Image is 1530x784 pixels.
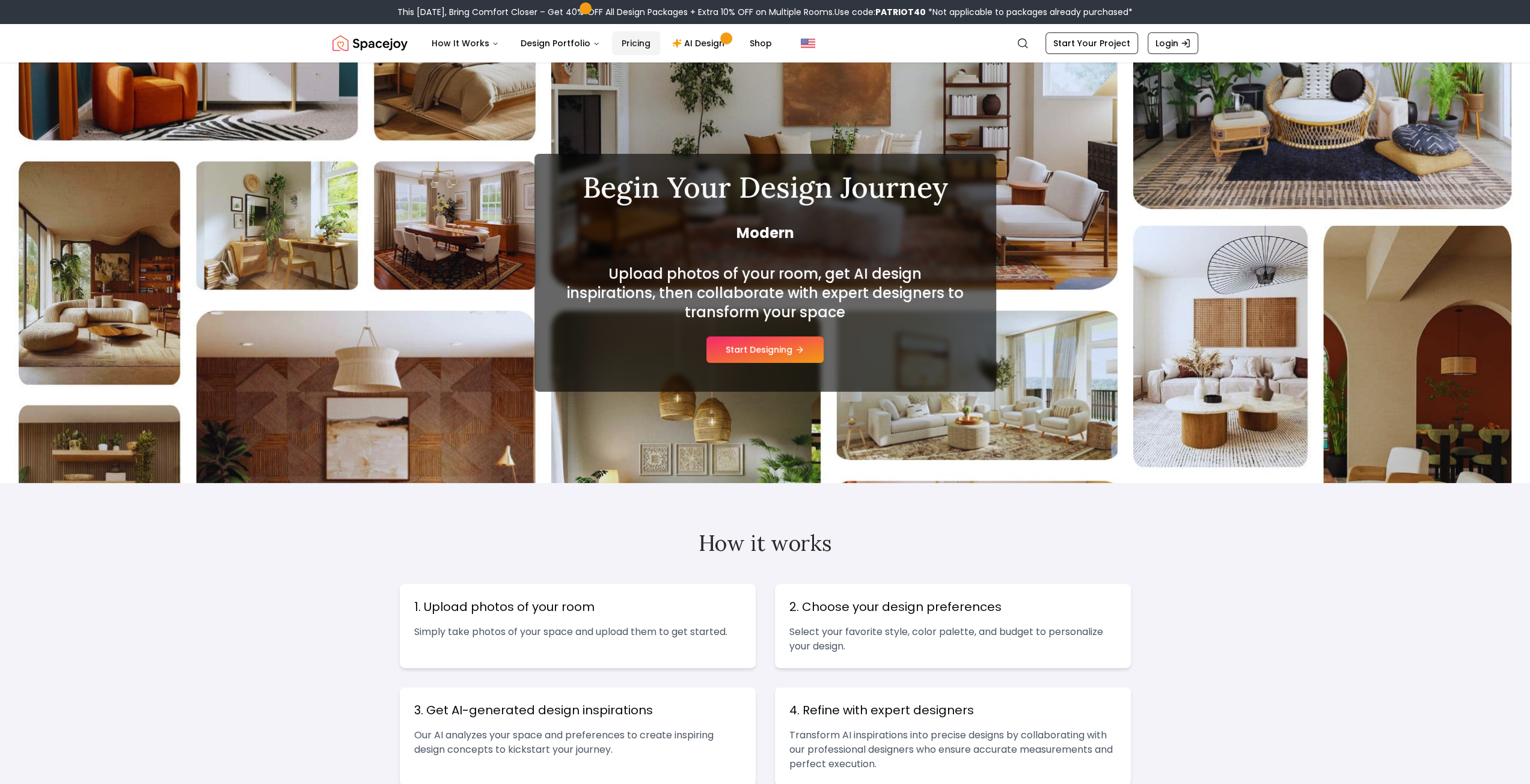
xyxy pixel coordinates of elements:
h3: 3. Get AI-generated design inspirations [414,702,741,719]
a: Spacejoy [332,31,408,55]
a: AI Design [662,31,738,55]
b: PATRIOT40 [875,6,926,18]
h2: How it works [400,531,1131,555]
button: How It Works [422,31,509,55]
p: Select your favorite style, color palette, and budget to personalize your design. [789,625,1116,654]
h3: 2. Choose your design preferences [789,598,1116,615]
img: Spacejoy Logo [332,31,408,55]
a: Start Your Project [1045,32,1138,54]
p: Simply take photos of your space and upload them to get started. [414,625,741,639]
p: Transform AI inspirations into precise designs by collaborating with our professional designers w... [789,728,1116,771]
p: Our AI analyzes your space and preferences to create inspiring design concepts to kickstart your ... [414,728,741,757]
span: *Not applicable to packages already purchased* [926,6,1133,18]
h3: 1. Upload photos of your room [414,598,741,615]
img: United States [801,36,815,50]
a: Login [1148,32,1198,54]
nav: Main [422,31,782,55]
button: Start Designing [706,336,824,363]
nav: Global [332,24,1198,62]
h3: 4. Refine with expert designers [789,702,1116,719]
span: Use code: [834,6,926,18]
div: This [DATE], Bring Comfort Closer – Get 40% OFF All Design Packages + Extra 10% OFF on Multiple R... [397,6,1133,18]
span: Modern [563,223,967,243]
h1: Begin Your Design Journey [563,173,967,202]
a: Shop [740,31,782,55]
h2: Upload photos of your room, get AI design inspirations, then collaborate with expert designers to... [563,264,967,322]
button: Design Portfolio [511,31,610,55]
a: Pricing [612,31,660,55]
